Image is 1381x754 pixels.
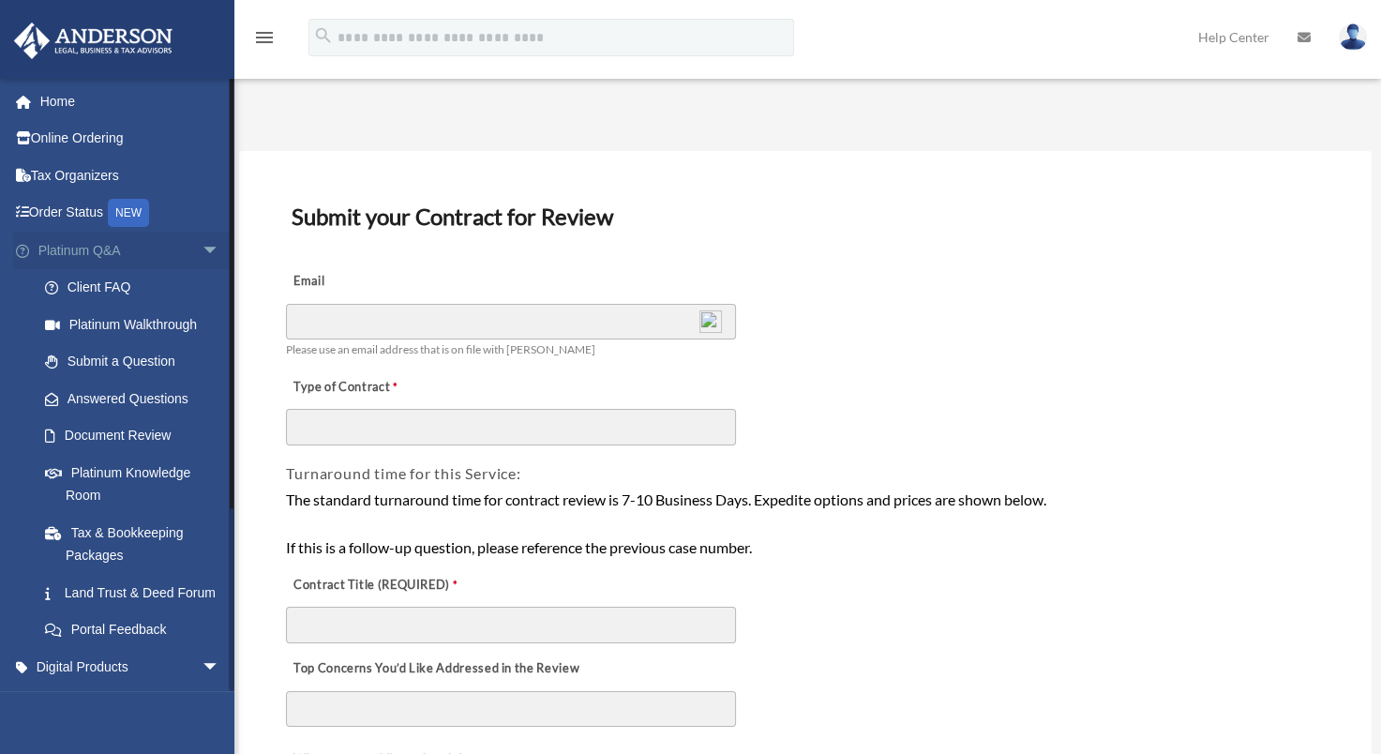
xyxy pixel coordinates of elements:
div: The standard turnaround time for contract review is 7-10 Business Days. Expedite options and pric... [286,488,1324,560]
label: Email [286,269,473,295]
a: Digital Productsarrow_drop_down [13,648,248,686]
a: Submit a Question [26,343,248,381]
a: Answered Questions [26,380,248,417]
a: Client FAQ [26,269,248,307]
a: Portal Feedback [26,611,248,649]
a: Online Ordering [13,120,248,158]
a: Platinum Knowledge Room [26,454,248,514]
a: Document Review [26,417,239,455]
a: My Entitiesarrow_drop_down [13,686,248,723]
a: Order StatusNEW [13,194,248,233]
img: User Pic [1339,23,1367,51]
span: arrow_drop_down [202,648,239,686]
a: menu [253,33,276,49]
a: Platinum Q&Aarrow_drop_down [13,232,248,269]
label: Contract Title (REQUIRED) [286,572,473,598]
img: Anderson Advisors Platinum Portal [8,23,178,59]
i: menu [253,26,276,49]
div: NEW [108,199,149,227]
span: Please use an email address that is on file with [PERSON_NAME] [286,342,595,356]
a: Platinum Walkthrough [26,306,248,343]
a: Land Trust & Deed Forum [26,574,248,611]
a: Tax Organizers [13,157,248,194]
label: Type of Contract [286,374,473,400]
label: Top Concerns You’d Like Addressed in the Review [286,656,584,682]
span: arrow_drop_down [202,232,239,270]
i: search [313,25,334,46]
a: Home [13,83,248,120]
img: npw-badge-icon-locked.svg [699,310,722,333]
a: Tax & Bookkeeping Packages [26,514,248,574]
span: Turnaround time for this Service: [286,464,520,482]
span: arrow_drop_down [202,686,239,724]
h3: Submit your Contract for Review [284,197,1326,236]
